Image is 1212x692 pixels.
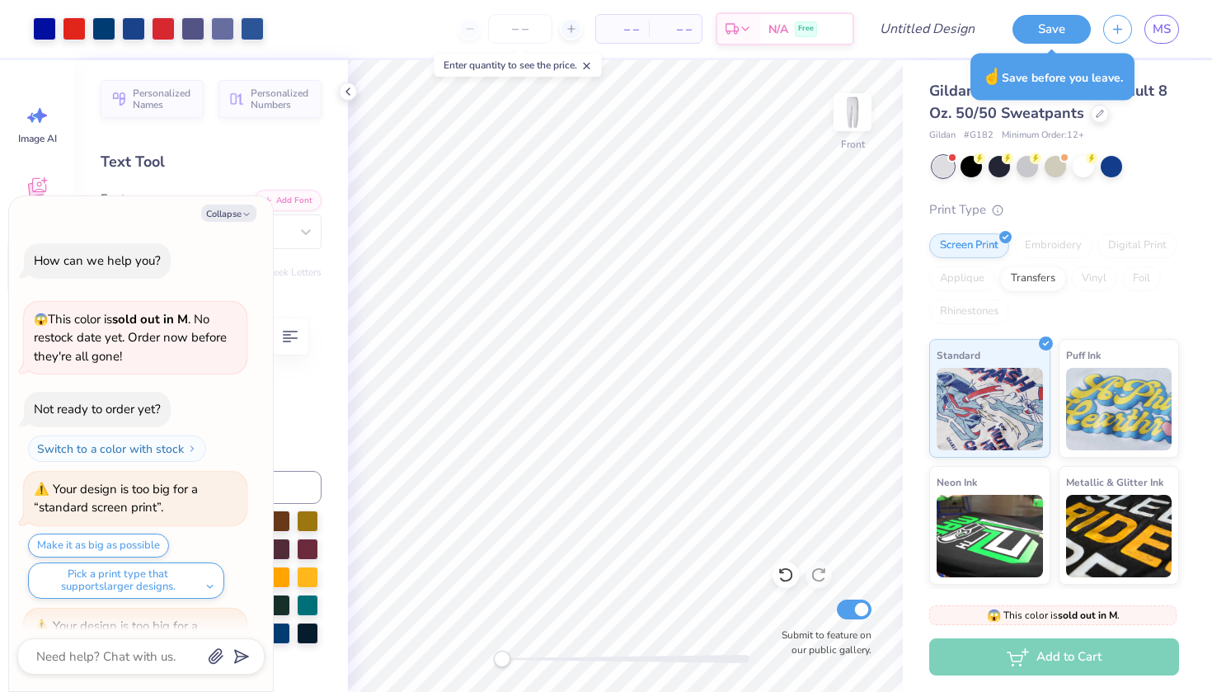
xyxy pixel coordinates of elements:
[34,618,198,653] div: Your design is too big for a “standard screen print”.
[1097,233,1177,258] div: Digital Print
[964,129,994,143] span: # G182
[28,435,206,462] button: Switch to a color with stock
[101,190,125,209] label: Font
[937,495,1043,577] img: Neon Ink
[798,23,814,35] span: Free
[435,54,602,77] div: Enter quantity to see the price.
[867,12,988,45] input: Untitled Design
[1066,368,1172,450] img: Puff Ink
[28,534,169,558] button: Make it as big as possible
[1058,609,1117,622] strong: sold out in M
[937,368,1043,450] img: Standard
[1000,266,1066,291] div: Transfers
[34,311,227,365] span: This color is . No restock date yet. Order now before they're all gone!
[254,190,322,211] button: Add Font
[28,563,224,599] button: Pick a print type that supportslarger designs.
[987,608,1120,623] span: This color is .
[1122,266,1161,291] div: Foil
[937,473,977,491] span: Neon Ink
[1066,346,1101,364] span: Puff Ink
[488,14,552,44] input: – –
[768,21,788,38] span: N/A
[836,96,869,129] img: Front
[937,346,980,364] span: Standard
[929,266,995,291] div: Applique
[18,132,57,145] span: Image AI
[34,481,198,516] div: Your design is too big for a “standard screen print”.
[133,87,194,111] span: Personalized Names
[34,312,48,327] span: 😱
[606,21,639,38] span: – –
[101,80,204,118] button: Personalized Names
[1002,129,1084,143] span: Minimum Order: 12 +
[659,21,692,38] span: – –
[1144,15,1179,44] a: MS
[112,311,188,327] strong: sold out in M
[929,81,1167,123] span: Gildan Adult Heavy Blend Adult 8 Oz. 50/50 Sweatpants
[34,252,161,269] div: How can we help you?
[101,151,322,173] div: Text Tool
[929,129,956,143] span: Gildan
[929,200,1179,219] div: Print Type
[929,299,1009,324] div: Rhinestones
[1012,15,1091,44] button: Save
[1071,266,1117,291] div: Vinyl
[773,628,871,657] label: Submit to feature on our public gallery.
[1066,495,1172,577] img: Metallic & Glitter Ink
[1066,473,1163,491] span: Metallic & Glitter Ink
[841,137,865,152] div: Front
[987,608,1001,624] span: 😱
[187,444,197,454] img: Switch to a color with stock
[494,651,510,667] div: Accessibility label
[929,233,1009,258] div: Screen Print
[1014,233,1092,258] div: Embroidery
[201,205,256,222] button: Collapse
[982,66,1002,87] span: ☝️
[218,80,322,118] button: Personalized Numbers
[970,54,1134,101] div: Save before you leave.
[1153,20,1171,39] span: MS
[251,87,312,111] span: Personalized Numbers
[34,401,161,417] div: Not ready to order yet?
